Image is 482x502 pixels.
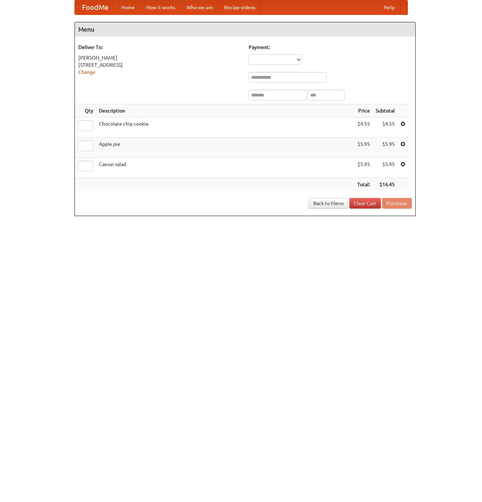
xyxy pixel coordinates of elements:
[96,117,354,138] td: Chocolate chip cookie
[181,0,218,15] a: Who we are
[373,158,398,178] td: $5.95
[354,138,373,158] td: $5.95
[249,44,412,51] h5: Payment:
[96,158,354,178] td: Caesar salad
[78,69,95,75] a: Change
[96,104,354,117] th: Description
[78,61,242,68] div: [STREET_ADDRESS]
[354,158,373,178] td: $5.95
[75,104,96,117] th: Qty
[140,0,181,15] a: How it works
[78,54,242,61] div: [PERSON_NAME]
[373,117,398,138] td: $4.55
[378,0,400,15] a: Help
[75,0,116,15] a: FoodMe
[354,104,373,117] th: Price
[354,178,373,191] th: Total:
[78,44,242,51] h5: Deliver To:
[218,0,261,15] a: Recipe videos
[373,178,398,191] th: $16.45
[96,138,354,158] td: Apple pie
[373,138,398,158] td: $5.95
[382,198,412,209] button: Purchase
[354,117,373,138] td: $4.55
[349,198,381,209] a: Clear Cart
[116,0,140,15] a: Home
[75,22,415,37] h4: Menu
[309,198,348,209] a: Back to Menu
[373,104,398,117] th: Subtotal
